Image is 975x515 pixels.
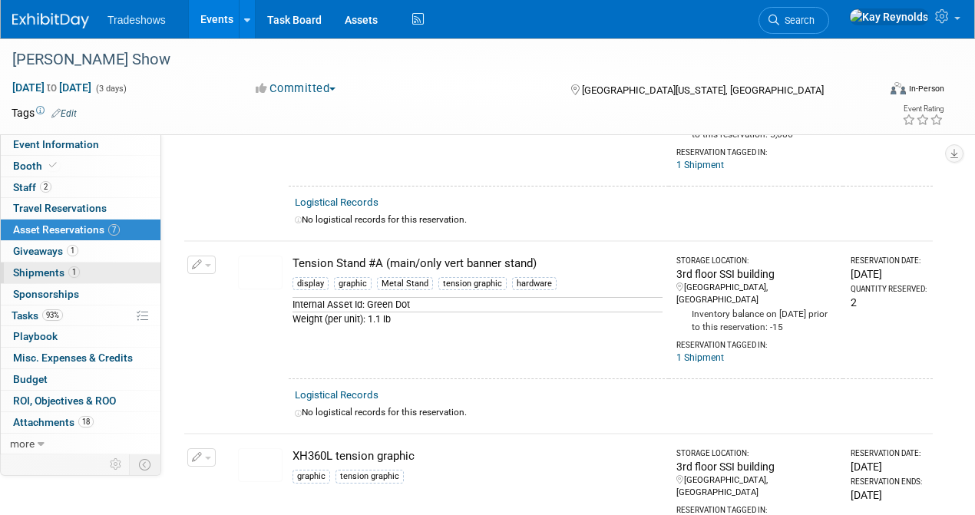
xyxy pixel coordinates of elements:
a: Logistical Records [295,196,378,208]
a: more [1,434,160,454]
span: Attachments [13,416,94,428]
td: Personalize Event Tab Strip [103,454,130,474]
img: Kay Reynolds [849,8,929,25]
span: Misc. Expenses & Credits [13,352,133,364]
span: 18 [78,416,94,428]
span: Search [779,15,815,26]
div: Metal Stand [377,277,433,291]
a: Misc. Expenses & Credits [1,348,160,368]
span: (3 days) [94,84,127,94]
a: Event Information [1,134,160,155]
a: Booth [1,156,160,177]
span: 7 [108,224,120,236]
span: Travel Reservations [13,202,107,214]
div: Internal Asset Id: Green Dot [292,297,663,312]
a: Edit [51,108,77,119]
img: ExhibitDay [12,13,89,28]
span: Staff [13,181,51,193]
div: No logistical records for this reservation. [295,213,927,226]
span: Playbook [13,330,58,342]
span: Shipments [13,266,80,279]
span: Tradeshows [107,14,166,26]
i: Booth reservation complete [49,161,57,170]
div: [DATE] [851,487,927,503]
span: Asset Reservations [13,223,120,236]
span: 93% [42,309,63,321]
span: Tasks [12,309,63,322]
span: 2 [40,181,51,193]
div: Reservation Date: [851,448,927,459]
div: 3rd floor SSI building [676,266,837,282]
a: Staff2 [1,177,160,198]
div: In-Person [908,83,944,94]
a: Attachments18 [1,412,160,433]
a: Sponsorships [1,284,160,305]
span: Booth [13,160,60,172]
div: display [292,277,329,291]
div: Weight (per unit): 1.1 lb [292,312,663,326]
div: [PERSON_NAME] Show [7,46,864,74]
span: ROI, Objectives & ROO [13,395,116,407]
div: Tension Stand #A (main/only vert banner stand) [292,256,663,272]
div: graphic [292,470,330,484]
a: Giveaways1 [1,241,160,262]
div: graphic [334,277,372,291]
a: Tasks93% [1,305,160,326]
span: Giveaways [13,245,78,257]
a: Budget [1,369,160,390]
div: tension graphic [335,470,404,484]
a: 1 Shipment [676,160,724,170]
a: Playbook [1,326,160,347]
a: 1 Shipment [676,352,724,363]
td: Toggle Event Tabs [130,454,161,474]
span: [GEOGRAPHIC_DATA][US_STATE], [GEOGRAPHIC_DATA] [582,84,824,96]
a: Asset Reservations7 [1,220,160,240]
a: Search [759,7,829,34]
div: 3rd floor SSI building [676,459,837,474]
span: Budget [13,373,48,385]
div: [GEOGRAPHIC_DATA], [GEOGRAPHIC_DATA] [676,474,837,499]
a: Logistical Records [295,389,378,401]
div: 2 [851,295,927,310]
span: Sponsorships [13,288,79,300]
span: 1 [67,245,78,256]
div: Storage Location: [676,448,837,459]
div: No logistical records for this reservation. [295,406,927,419]
div: Reservation Tagged in: [676,334,837,351]
span: Event Information [13,138,99,150]
button: Committed [250,81,342,97]
a: Shipments1 [1,262,160,283]
div: XH360L tension graphic [292,448,663,464]
div: [GEOGRAPHIC_DATA], [GEOGRAPHIC_DATA] [676,282,837,306]
span: 1 [68,266,80,278]
td: Tags [12,105,77,120]
img: Format-Inperson.png [891,82,906,94]
div: Reservation Tagged in: [676,141,837,158]
img: View Images [238,256,283,289]
div: Storage Location: [676,256,837,266]
div: Reservation Date: [851,256,927,266]
a: Travel Reservations [1,198,160,219]
img: View Images [238,448,283,482]
span: [DATE] [DATE] [12,81,92,94]
div: Inventory balance on [DATE] prior to this reservation: -15 [676,306,837,334]
div: Reservation Ends: [851,477,927,487]
span: to [45,81,59,94]
div: [DATE] [851,459,927,474]
div: hardware [512,277,557,291]
div: Event Rating [902,105,944,113]
div: Event Format [808,80,945,103]
a: ROI, Objectives & ROO [1,391,160,411]
div: Quantity Reserved: [851,284,927,295]
div: [DATE] [851,266,927,282]
span: more [10,437,35,450]
div: tension graphic [438,277,507,291]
